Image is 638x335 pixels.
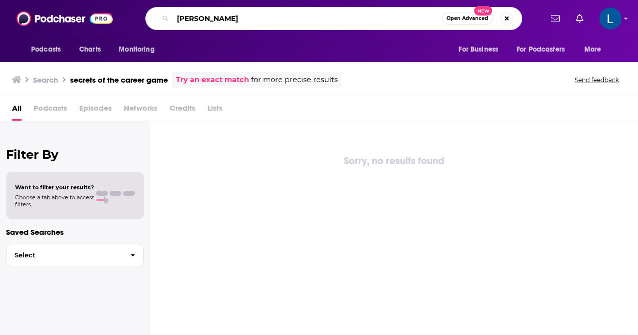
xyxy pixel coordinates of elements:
span: Episodes [79,100,112,121]
a: Show notifications dropdown [547,10,564,27]
div: Search podcasts, credits, & more... [145,7,522,30]
button: open menu [112,40,167,59]
span: Charts [79,43,101,57]
span: Lists [207,100,223,121]
button: open menu [24,40,74,59]
span: Podcasts [34,100,67,121]
button: Select [6,244,144,266]
h3: Search [33,75,58,85]
button: open menu [510,40,579,59]
span: For Podcasters [517,43,565,57]
p: Saved Searches [6,227,144,237]
button: Send feedback [572,76,622,84]
span: For Business [459,43,498,57]
button: Show profile menu [599,8,621,30]
span: Logged in as lucy.vincent [599,8,621,30]
a: All [12,100,22,121]
img: User Profile [599,8,621,30]
button: open menu [452,40,511,59]
div: Sorry, no results found [150,153,638,169]
h2: Filter By [6,147,144,162]
span: Choose a tab above to access filters. [15,194,94,208]
span: Podcasts [31,43,61,57]
input: Search podcasts, credits, & more... [173,11,442,27]
button: open menu [577,40,614,59]
a: Charts [73,40,107,59]
a: Show notifications dropdown [572,10,587,27]
span: Networks [124,100,157,121]
button: Open AdvancedNew [442,13,493,25]
span: Want to filter your results? [15,184,94,191]
img: Podchaser - Follow, Share and Rate Podcasts [17,9,113,28]
span: More [584,43,601,57]
span: New [474,6,492,16]
span: Select [7,252,122,258]
h3: secrets of the career game [70,75,168,85]
span: for more precise results [251,74,338,86]
span: Open Advanced [447,16,488,21]
a: Try an exact match [176,74,249,86]
span: Monitoring [119,43,154,57]
span: Credits [169,100,195,121]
